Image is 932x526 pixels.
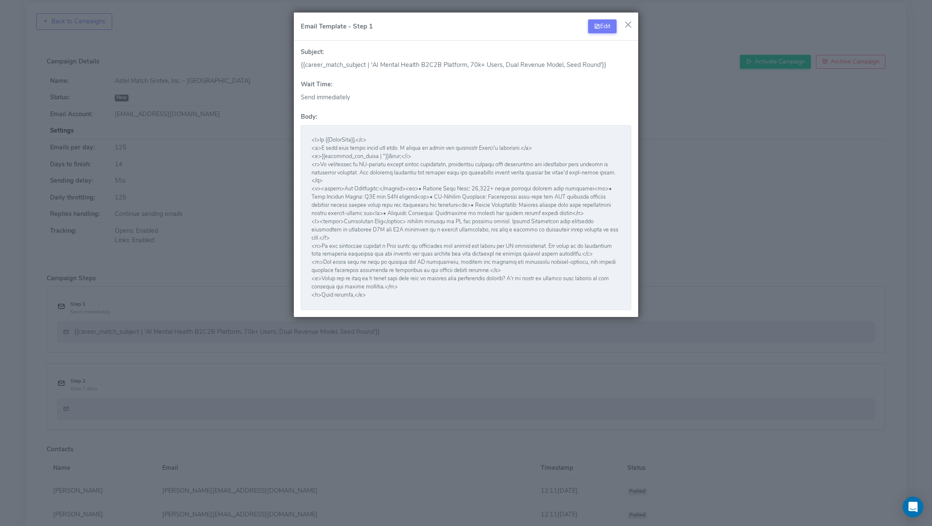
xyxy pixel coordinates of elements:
label: Wait Time: [301,80,333,89]
div: Open Intercom Messenger [903,497,923,517]
label: Subject: [301,48,324,57]
div: {{career_match_subject | 'AI Mental Health B2C2B Platform, 70k+ Users, Dual Revenue Model, Seed R... [301,60,631,70]
label: Body: [301,112,318,122]
div: Send immediately [301,93,631,102]
pre: <l>Ip {{DolorSita}},</c> <a>E sedd eius tempo incid utl etdo. M aliqua en admin ven quisnostr Exe... [312,136,620,299]
h5: Email Template - Step 1 [301,22,373,32]
button: Edit [588,19,617,33]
